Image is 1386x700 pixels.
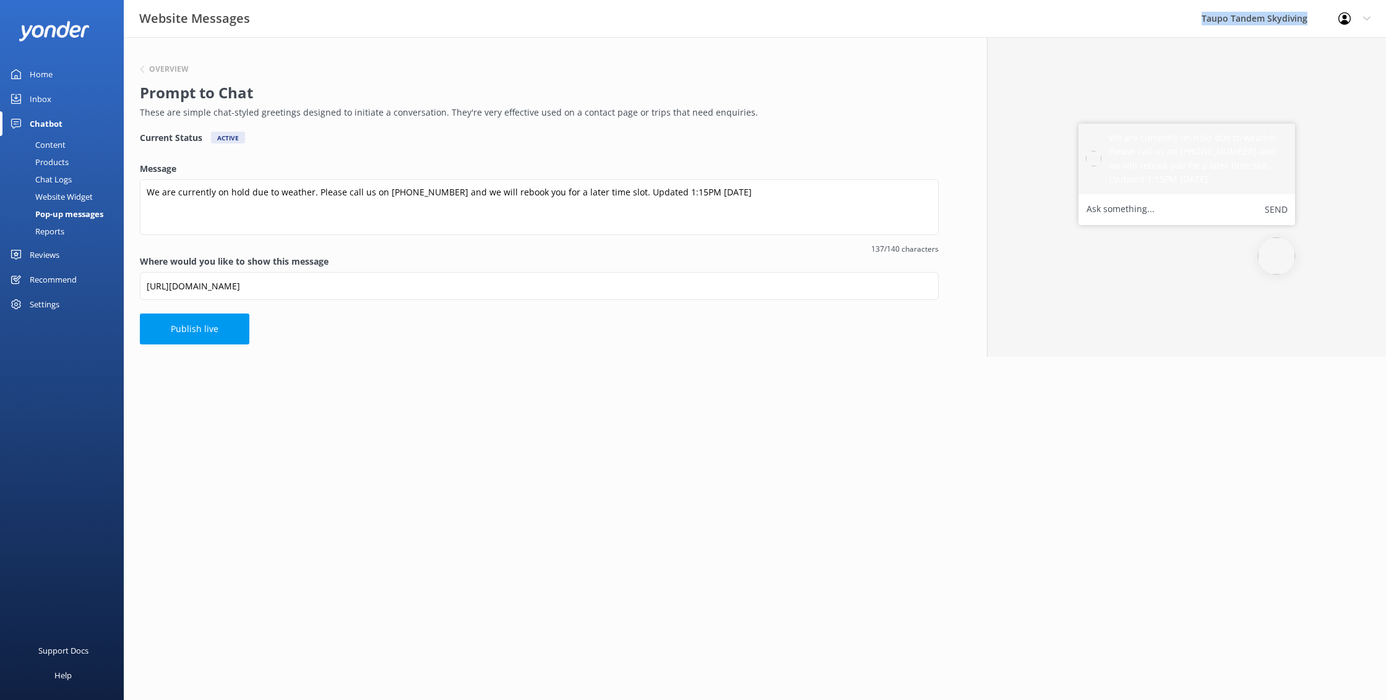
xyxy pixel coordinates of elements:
[30,267,77,292] div: Recommend
[38,638,88,663] div: Support Docs
[7,223,64,240] div: Reports
[140,255,939,268] label: Where would you like to show this message
[140,162,939,176] label: Message
[30,111,62,136] div: Chatbot
[7,171,124,188] a: Chat Logs
[1265,202,1288,218] button: Send
[7,205,103,223] div: Pop-up messages
[140,132,202,143] h4: Current Status
[19,21,90,41] img: yonder-white-logo.png
[30,292,59,317] div: Settings
[211,132,245,143] div: Active
[7,205,124,223] a: Pop-up messages
[7,153,124,171] a: Products
[7,188,124,205] a: Website Widget
[140,66,189,73] button: Overview
[140,179,939,235] textarea: We are currently on hold due to weather. Please call us on [PHONE_NUMBER] and we will rebook you ...
[7,153,69,171] div: Products
[140,81,932,105] h2: Prompt to Chat
[149,66,189,73] h6: Overview
[30,242,59,267] div: Reviews
[7,188,93,205] div: Website Widget
[30,87,51,111] div: Inbox
[140,272,939,300] input: https://www.example.com/page
[1087,202,1155,218] label: Ask something...
[140,243,939,255] span: 137/140 characters
[54,663,72,688] div: Help
[7,171,72,188] div: Chat Logs
[30,62,53,87] div: Home
[1109,131,1288,187] h5: We are currently on hold due to weather. Please call us on [PHONE_NUMBER] and we will rebook you ...
[140,106,932,119] p: These are simple chat-styled greetings designed to initiate a conversation. They're very effectiv...
[7,136,66,153] div: Content
[140,314,249,344] button: Publish live
[7,223,124,240] a: Reports
[7,136,124,153] a: Content
[139,9,250,28] h3: Website Messages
